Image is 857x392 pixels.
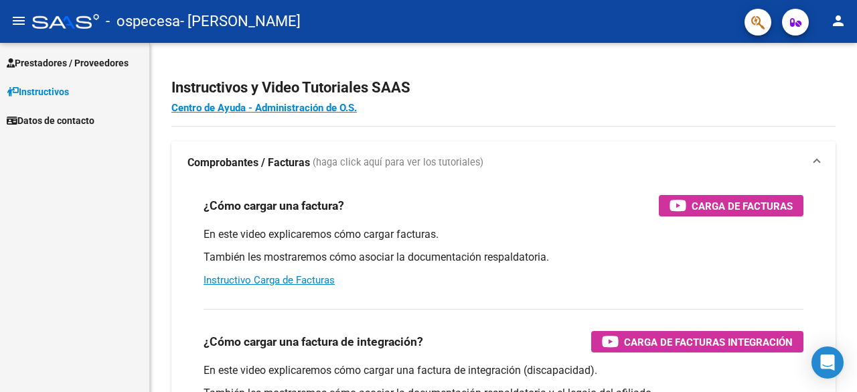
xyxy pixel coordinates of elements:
span: (haga click aquí para ver los tutoriales) [313,155,483,170]
strong: Comprobantes / Facturas [187,155,310,170]
h3: ¿Cómo cargar una factura? [204,196,344,215]
p: En este video explicaremos cómo cargar facturas. [204,227,803,242]
a: Instructivo Carga de Facturas [204,274,335,286]
h3: ¿Cómo cargar una factura de integración? [204,332,423,351]
button: Carga de Facturas [659,195,803,216]
mat-icon: menu [11,13,27,29]
span: - [PERSON_NAME] [180,7,301,36]
button: Carga de Facturas Integración [591,331,803,352]
a: Centro de Ayuda - Administración de O.S. [171,102,357,114]
span: - ospecesa [106,7,180,36]
span: Datos de contacto [7,113,94,128]
span: Carga de Facturas [692,198,793,214]
div: Open Intercom Messenger [811,346,844,379]
p: En este video explicaremos cómo cargar una factura de integración (discapacidad). [204,363,803,378]
span: Prestadores / Proveedores [7,56,129,70]
span: Carga de Facturas Integración [624,334,793,350]
span: Instructivos [7,84,69,99]
h2: Instructivos y Video Tutoriales SAAS [171,75,836,101]
p: También les mostraremos cómo asociar la documentación respaldatoria. [204,250,803,265]
mat-icon: person [830,13,846,29]
mat-expansion-panel-header: Comprobantes / Facturas (haga click aquí para ver los tutoriales) [171,141,836,184]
